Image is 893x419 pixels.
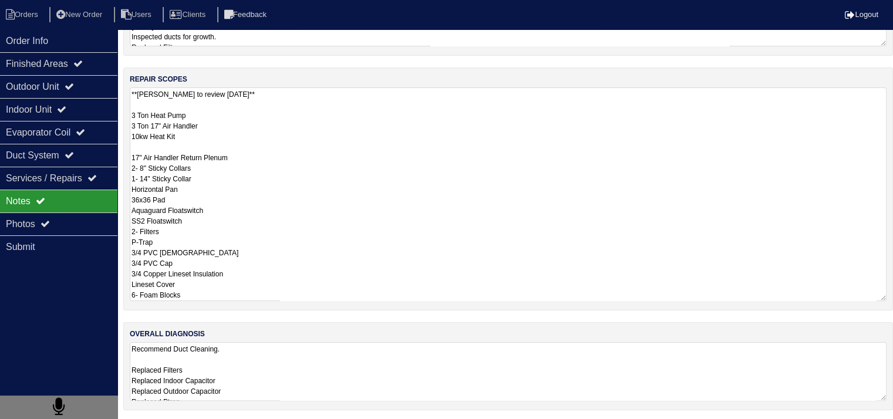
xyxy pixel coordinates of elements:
[130,74,187,85] label: repair scopes
[163,7,215,23] li: Clients
[49,10,112,19] a: New Order
[217,7,276,23] li: Feedback
[163,10,215,19] a: Clients
[114,10,161,19] a: Users
[49,7,112,23] li: New Order
[130,329,205,339] label: overall diagnosis
[845,10,878,19] a: Logout
[114,7,161,23] li: Users
[130,87,887,301] textarea: **[PERSON_NAME] to review [DATE]** 3 Ton Heat Pump 3 Ton 17" Air Handler 10kw Heat Kit 17" Air Ha...
[130,342,887,401] textarea: Recommend Duct Cleaning. Replaced Filters Replaced Indoor Capacitor Replaced Outdoor Capacitor Re...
